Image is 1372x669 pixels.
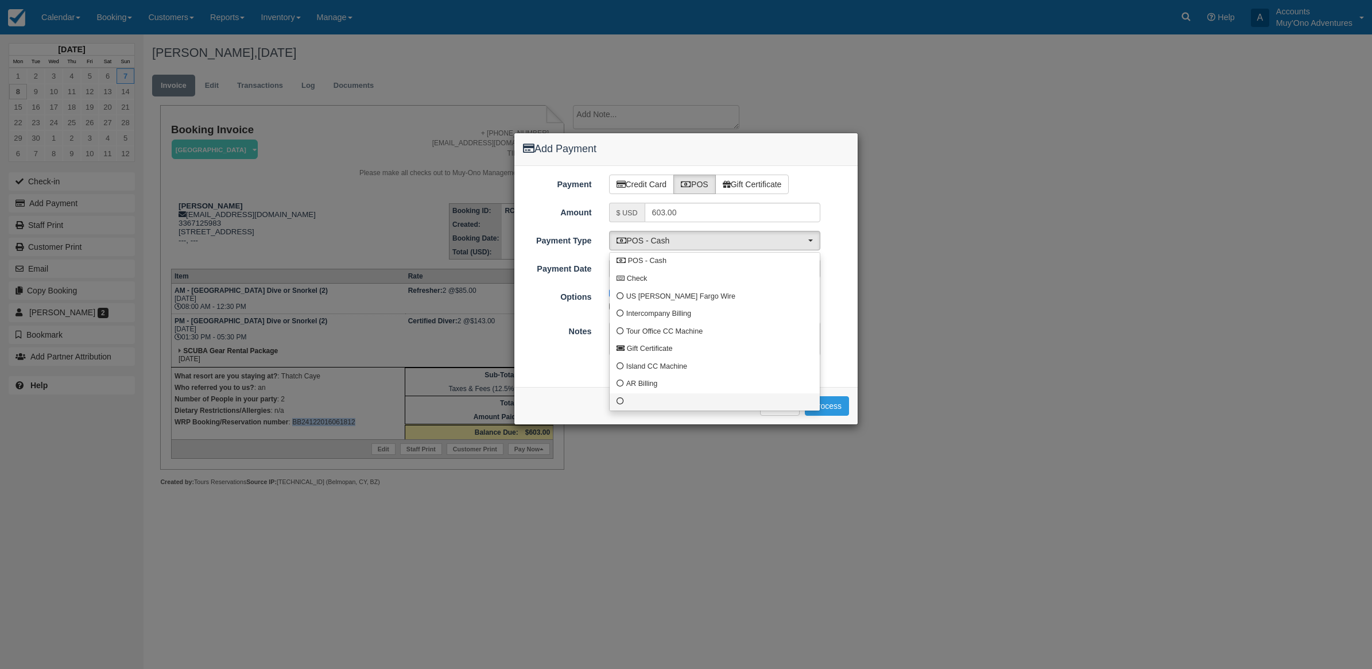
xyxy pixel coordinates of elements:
[627,274,648,284] span: Check
[626,379,658,389] span: AR Billing
[514,175,600,191] label: Payment
[626,327,703,337] span: Tour Office CC Machine
[609,175,675,194] label: Credit Card
[673,175,716,194] label: POS
[514,259,600,275] label: Payment Date
[514,203,600,219] label: Amount
[523,142,849,157] h4: Add Payment
[805,396,849,416] button: Process
[645,203,821,222] input: Valid amount required.
[609,231,821,250] button: POS - Cash
[627,344,673,354] span: Gift Certificate
[626,362,687,372] span: Island CC Machine
[626,292,735,302] span: US [PERSON_NAME] Fargo Wire
[514,322,600,338] label: Notes
[626,309,691,319] span: Intercompany Billing
[514,231,600,247] label: Payment Type
[617,235,806,246] span: POS - Cash
[617,209,638,217] small: $ USD
[514,287,600,303] label: Options
[715,175,789,194] label: Gift Certificate
[628,256,666,266] span: POS - Cash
